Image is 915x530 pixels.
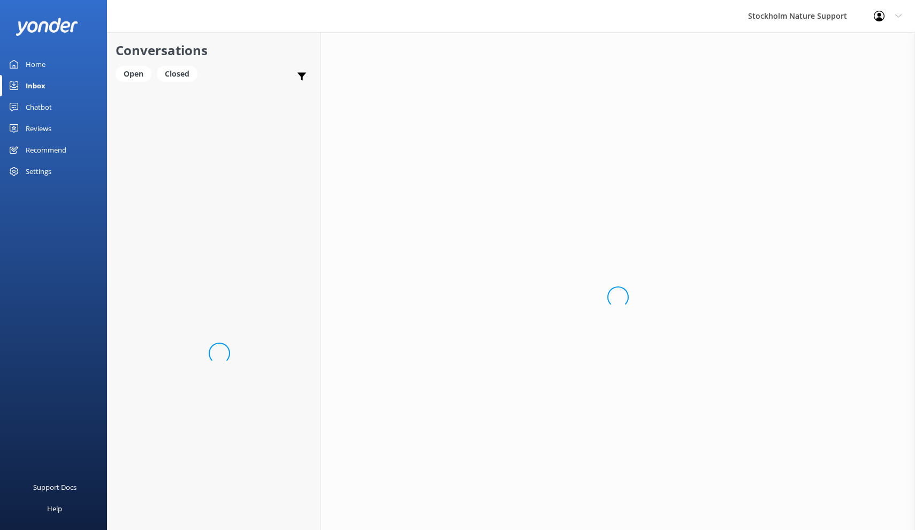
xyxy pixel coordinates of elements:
[26,54,45,75] div: Home
[33,476,77,498] div: Support Docs
[16,18,78,35] img: yonder-white-logo.png
[26,75,45,96] div: Inbox
[26,161,51,182] div: Settings
[116,67,157,79] a: Open
[26,118,51,139] div: Reviews
[116,66,151,82] div: Open
[47,498,62,519] div: Help
[157,67,203,79] a: Closed
[26,96,52,118] div: Chatbot
[157,66,197,82] div: Closed
[116,40,312,60] h2: Conversations
[26,139,66,161] div: Recommend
